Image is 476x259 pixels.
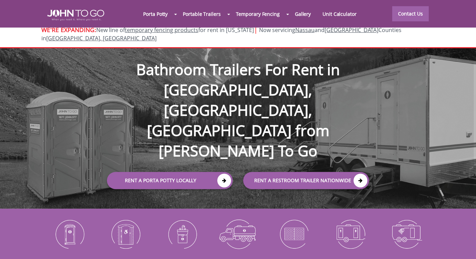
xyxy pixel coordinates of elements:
[230,7,286,21] a: Temporary Fencing
[392,6,429,21] a: Contact Us
[100,37,376,161] h1: Bathroom Trailers For Rent in [GEOGRAPHIC_DATA], [GEOGRAPHIC_DATA], [GEOGRAPHIC_DATA] from [PERSO...
[215,216,261,252] img: Waste-Services-icon_N.png
[46,34,157,42] a: [GEOGRAPHIC_DATA], [GEOGRAPHIC_DATA]
[177,7,226,21] a: Portable Trailers
[271,216,317,252] img: Temporary-Fencing-cion_N.png
[243,172,369,189] a: rent a RESTROOM TRAILER Nationwide
[448,231,476,259] button: Live Chat
[41,25,96,34] span: WE'RE EXPANDING:
[107,172,233,189] a: Rent a Porta Potty Locally
[137,7,173,21] a: Porta Potty
[384,216,429,252] img: Shower-Trailers-icon_N.png
[254,25,258,34] span: |
[47,10,104,21] img: JOHN to go
[327,216,373,252] img: Restroom-Trailers-icon_N.png
[317,7,363,21] a: Unit Calculator
[47,216,92,252] img: Portable-Toilets-icon_N.png
[289,7,317,21] a: Gallery
[159,216,205,252] img: Portable-Sinks-icon_N.png
[103,216,149,252] img: ADA-Accessible-Units-icon_N.png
